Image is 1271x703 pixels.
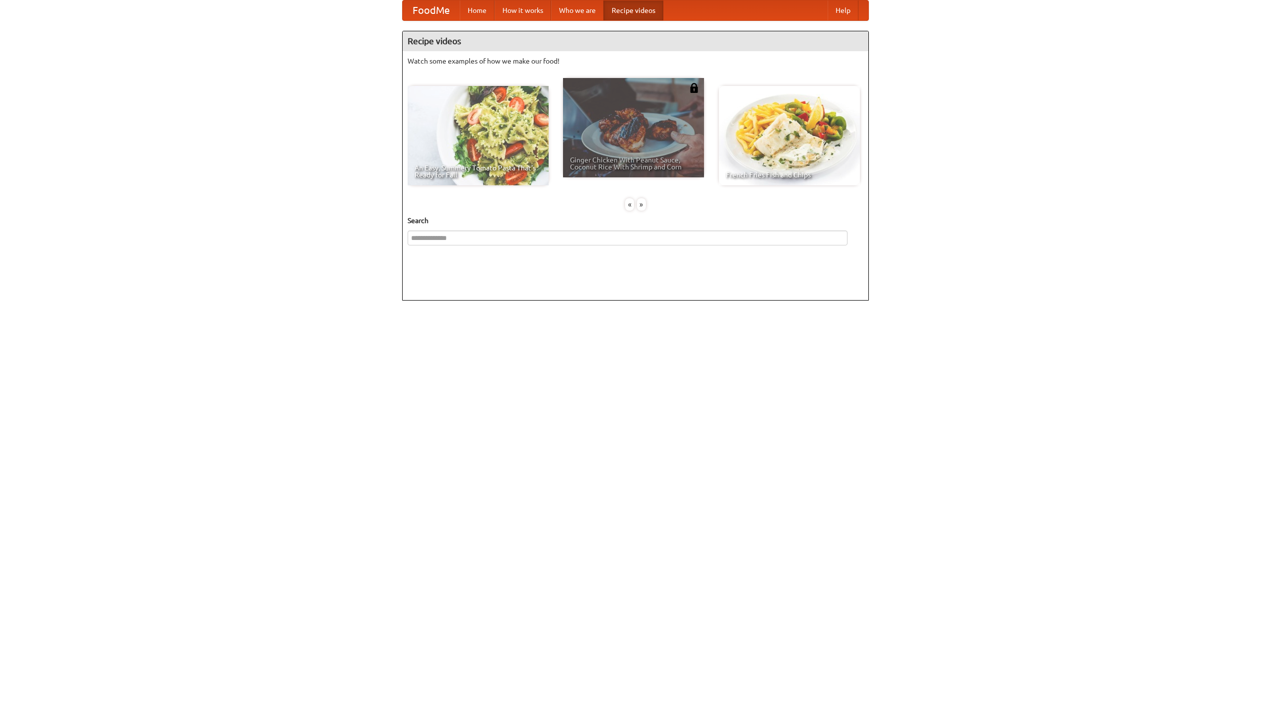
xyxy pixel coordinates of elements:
[460,0,494,20] a: Home
[403,0,460,20] a: FoodMe
[719,86,860,185] a: French Fries Fish and Chips
[637,198,646,211] div: »
[408,86,549,185] a: An Easy, Summery Tomato Pasta That's Ready for Fall
[604,0,663,20] a: Recipe videos
[726,171,853,178] span: French Fries Fish and Chips
[403,31,868,51] h4: Recipe videos
[415,164,542,178] span: An Easy, Summery Tomato Pasta That's Ready for Fall
[828,0,858,20] a: Help
[551,0,604,20] a: Who we are
[408,216,863,226] h5: Search
[625,198,634,211] div: «
[494,0,551,20] a: How it works
[408,56,863,66] p: Watch some examples of how we make our food!
[689,83,699,93] img: 483408.png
